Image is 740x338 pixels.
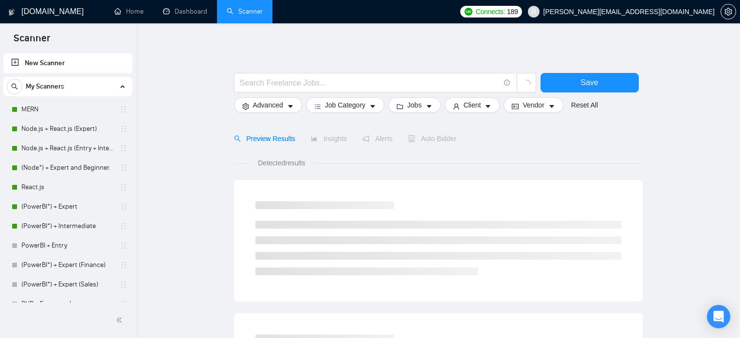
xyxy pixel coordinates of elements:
[234,135,295,142] span: Preview Results
[21,178,114,197] a: React.js
[227,7,263,16] a: searchScanner
[453,103,460,110] span: user
[240,77,500,89] input: Search Freelance Jobs...
[522,80,531,89] span: loading
[120,183,127,191] span: holder
[311,135,347,142] span: Insights
[120,261,127,269] span: holder
[445,97,500,113] button: userClientcaret-down
[120,125,127,133] span: holder
[407,100,422,110] span: Jobs
[721,8,736,16] span: setting
[242,103,249,110] span: setting
[21,139,114,158] a: Node.js + React.js (Entry + Intermediate)
[388,97,441,113] button: folderJobscaret-down
[464,100,481,110] span: Client
[120,242,127,249] span: holder
[512,103,519,110] span: idcard
[21,236,114,255] a: PowerBI + Entry
[120,300,127,308] span: holder
[707,305,730,328] div: Open Intercom Messenger
[408,135,456,142] span: Auto Bidder
[548,103,555,110] span: caret-down
[120,144,127,152] span: holder
[530,8,537,15] span: user
[541,73,639,92] button: Save
[251,158,312,168] span: Detected results
[408,135,415,142] span: robot
[426,103,433,110] span: caret-down
[120,203,127,211] span: holder
[11,53,125,73] a: New Scanner
[120,164,127,172] span: holder
[6,31,58,52] span: Scanner
[7,83,22,90] span: search
[21,275,114,294] a: (PowerBI*) + Expert (Sales)
[21,294,114,314] a: PHP + Frameworks
[7,79,22,94] button: search
[116,315,126,325] span: double-left
[21,197,114,216] a: (PowerBI*) + Expert
[465,8,472,16] img: upwork-logo.png
[362,135,369,142] span: notification
[21,158,114,178] a: (Node*) + Expert and Beginner.
[120,106,127,113] span: holder
[120,281,127,288] span: holder
[362,135,393,142] span: Alerts
[369,103,376,110] span: caret-down
[306,97,384,113] button: barsJob Categorycaret-down
[234,97,302,113] button: settingAdvancedcaret-down
[485,103,491,110] span: caret-down
[504,97,563,113] button: idcardVendorcaret-down
[8,4,15,20] img: logo
[114,7,144,16] a: homeHome
[234,135,241,142] span: search
[325,100,365,110] span: Job Category
[721,4,736,19] button: setting
[3,53,132,73] li: New Scanner
[314,103,321,110] span: bars
[26,77,64,96] span: My Scanners
[580,76,598,89] span: Save
[507,6,518,17] span: 189
[523,100,544,110] span: Vendor
[21,216,114,236] a: (PowerBI*) + Intermediate
[21,255,114,275] a: (PowerBI*) + Expert (Finance)
[120,222,127,230] span: holder
[253,100,283,110] span: Advanced
[287,103,294,110] span: caret-down
[504,80,510,86] span: info-circle
[311,135,318,142] span: area-chart
[163,7,207,16] a: dashboardDashboard
[397,103,403,110] span: folder
[571,100,598,110] a: Reset All
[21,100,114,119] a: MERN
[21,119,114,139] a: Node.js + React.js (Expert)
[476,6,505,17] span: Connects:
[721,8,736,16] a: setting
